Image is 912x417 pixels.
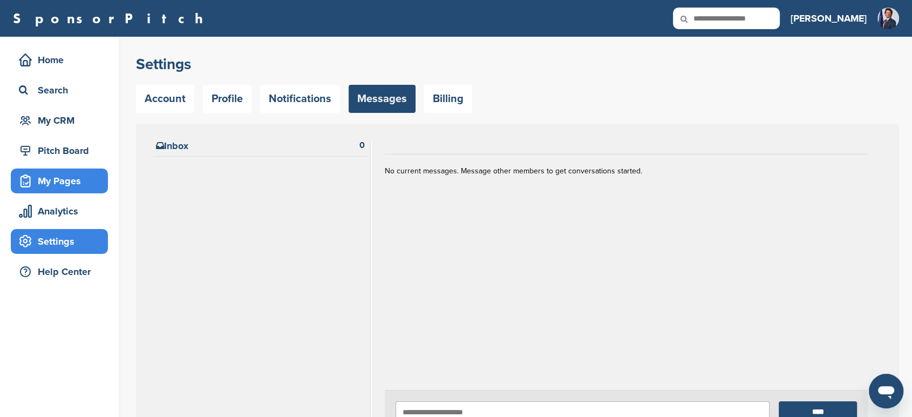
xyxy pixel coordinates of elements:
a: My Pages [11,169,108,193]
a: Pitch Board [11,138,108,163]
h3: [PERSON_NAME] [791,11,867,26]
a: Settings [11,229,108,254]
h2: Inbox [156,141,188,151]
a: Account [136,85,194,113]
a: [PERSON_NAME] [791,6,867,30]
a: Messages [349,85,416,113]
div: Search [16,80,108,100]
a: Home [11,48,108,72]
div: Settings [16,232,108,251]
div: My CRM [16,111,108,130]
a: Profile [203,85,251,113]
img: 456091337 3888871618063310 4174412851887220271 n [877,8,899,29]
a: Notifications [260,85,340,113]
iframe: Button to launch messaging window [869,374,903,408]
a: Billing [424,85,472,113]
a: Help Center [11,259,108,284]
div: 0 [359,141,365,151]
div: Help Center [16,262,108,281]
div: No current messages. Message other members to get conversations started. [385,167,868,390]
div: Pitch Board [16,141,108,160]
div: My Pages [16,171,108,191]
a: Analytics [11,199,108,224]
div: Analytics [16,201,108,221]
a: SponsorPitch [13,11,210,25]
a: Search [11,78,108,103]
a: My CRM [11,108,108,133]
h2: Settings [136,55,899,74]
div: Home [16,50,108,70]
